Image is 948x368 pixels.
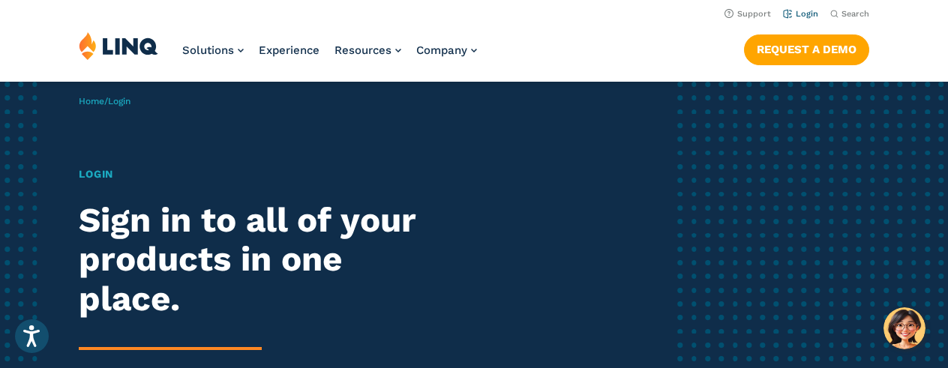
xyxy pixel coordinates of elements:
a: Home [79,96,104,106]
a: Solutions [182,43,244,57]
span: / [79,96,130,106]
a: Company [416,43,477,57]
span: Login [108,96,130,106]
h1: Login [79,166,444,182]
span: Solutions [182,43,234,57]
span: Resources [334,43,391,57]
a: Support [724,9,771,19]
span: Search [841,9,869,19]
a: Experience [259,43,319,57]
a: Request a Demo [744,34,869,64]
img: LINQ | K‑12 Software [79,31,158,60]
a: Login [783,9,818,19]
span: Company [416,43,467,57]
a: Resources [334,43,401,57]
button: Hello, have a question? Let’s chat. [883,307,925,349]
h2: Sign in to all of your products in one place. [79,201,444,319]
nav: Button Navigation [744,31,869,64]
button: Open Search Bar [830,8,869,19]
nav: Primary Navigation [182,31,477,81]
